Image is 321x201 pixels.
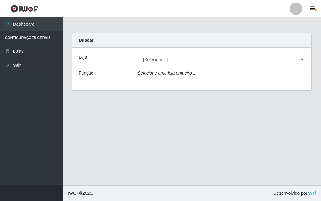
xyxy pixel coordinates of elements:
a: iWof [307,191,316,196]
span: IWOF [68,191,79,196]
span: © 2025 . [68,190,93,197]
i: Selecione uma loja primeiro... [138,71,195,76]
strong: Buscar [79,38,93,43]
label: Loja [79,54,87,61]
label: Função [79,70,93,77]
span: Desenvolvido por [273,190,316,197]
img: CoreUI Logo [10,5,38,13]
